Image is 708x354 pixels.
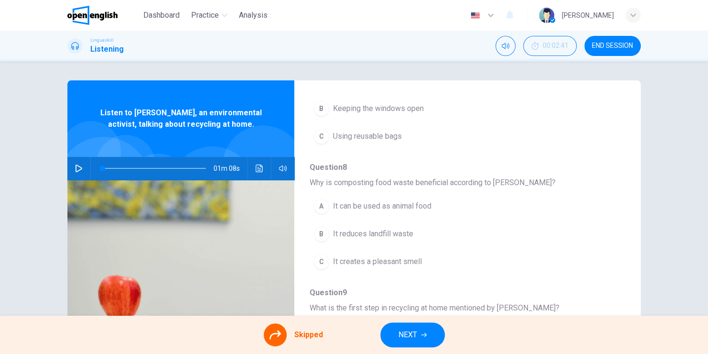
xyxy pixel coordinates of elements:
div: Mute [495,36,515,56]
img: Profile picture [539,8,554,23]
div: Hide [523,36,577,56]
span: Question 8 [310,162,610,173]
span: NEXT [398,328,417,342]
div: [PERSON_NAME] [562,10,614,21]
span: Why is composting food waste beneficial according to [PERSON_NAME]? [310,177,610,188]
span: Skipped [294,329,323,341]
button: Dashboard [139,7,183,24]
button: Analysis [235,7,271,24]
span: Analysis [239,10,268,21]
button: Practice [187,7,231,24]
span: What is the first step in recycling at home mentioned by [PERSON_NAME]? [310,302,610,314]
button: NEXT [380,322,445,347]
a: OpenEnglish logo [67,6,139,25]
img: en [469,12,481,19]
h1: Listening [90,44,124,55]
button: END SESSION [584,36,641,56]
img: OpenEnglish logo [67,6,118,25]
button: Click to see the audio transcription [252,157,267,180]
button: 00:02:41 [523,36,577,56]
span: 00:02:41 [543,42,569,50]
span: Linguaskill [90,37,114,44]
span: END SESSION [592,42,633,50]
span: Dashboard [143,10,180,21]
span: 01m 08s [214,157,247,180]
span: Listen to [PERSON_NAME], an environmental activist, talking about recycling at home. [98,107,263,130]
span: Question 9 [310,287,610,299]
span: Practice [191,10,219,21]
